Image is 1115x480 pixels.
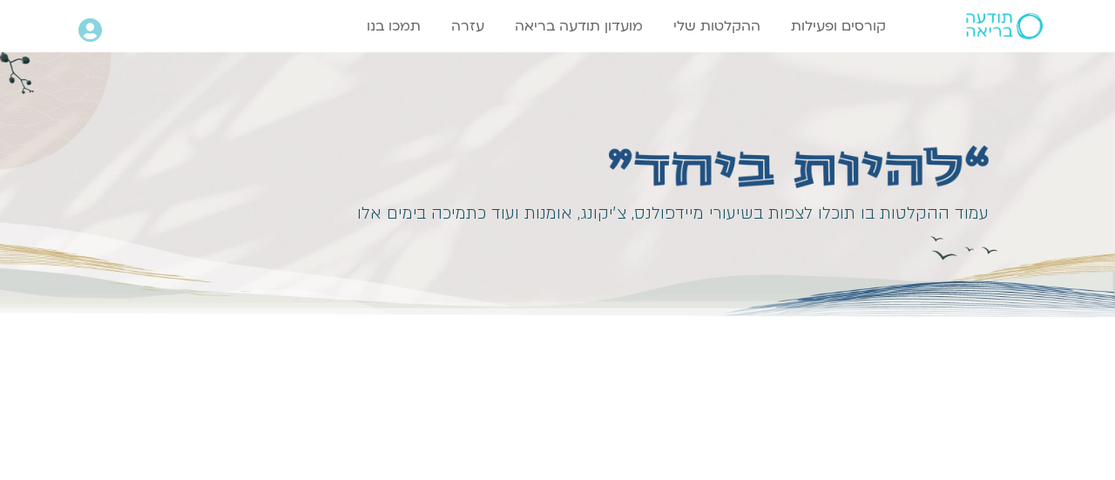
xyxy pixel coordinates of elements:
[342,199,990,228] div: עמוד ההקלטות בו תוכלו לצפות בשיעורי מיידפולנס, צ׳יקונג, אומנות ועוד כתמיכה בימים אלו​
[358,10,429,43] a: תמכו בנו
[665,10,769,43] a: ההקלטות שלי
[506,10,652,43] a: מועדון תודעה בריאה
[782,10,895,43] a: קורסים ופעילות
[443,10,493,43] a: עזרה
[966,13,1043,39] img: תודעה בריאה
